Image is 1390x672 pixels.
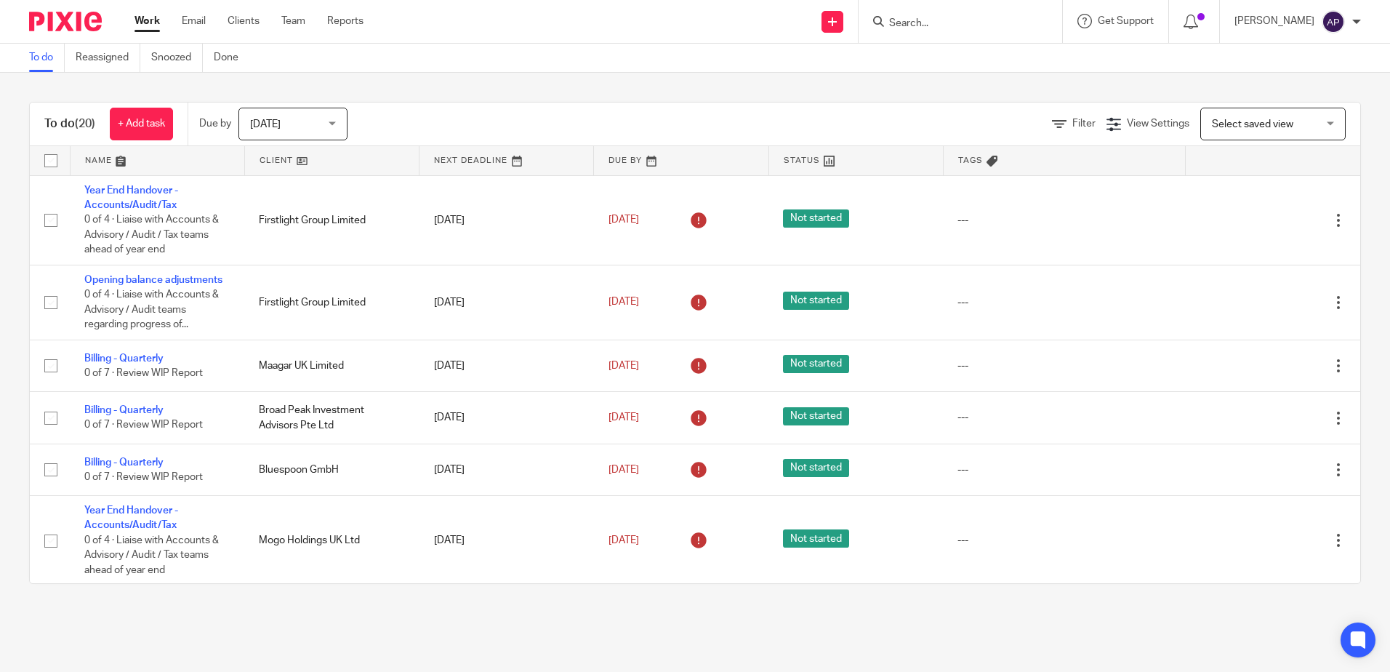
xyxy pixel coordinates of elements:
span: [DATE] [608,465,639,475]
span: 0 of 4 · Liaise with Accounts & Advisory / Audit / Tax teams ahead of year end [84,535,219,575]
a: + Add task [110,108,173,140]
span: [DATE] [608,361,639,371]
div: --- [957,295,1170,310]
img: Pixie [29,12,102,31]
span: 0 of 4 · Liaise with Accounts & Advisory / Audit teams regarding progress of... [84,289,219,329]
a: Billing - Quarterly [84,353,164,364]
h1: To do [44,116,95,132]
a: Year End Handover - Accounts/Audit/Tax [84,185,178,210]
span: Not started [783,292,849,310]
div: --- [957,213,1170,228]
a: Clients [228,14,260,28]
div: --- [957,410,1170,425]
span: 0 of 7 · Review WIP Report [84,420,203,431]
span: Not started [783,407,849,425]
td: Maagar UK Limited [244,340,419,391]
div: --- [957,533,1170,548]
td: Broad Peak Investment Advisors Pte Ltd [244,392,419,444]
td: Bluespoon GmbH [244,444,419,495]
a: Work [134,14,160,28]
span: Tags [958,156,983,164]
div: --- [957,463,1170,477]
a: Year End Handover - Accounts/Audit/Tax [84,505,178,530]
span: 0 of 4 · Liaise with Accounts & Advisory / Audit / Tax teams ahead of year end [84,215,219,255]
td: [DATE] [419,496,594,585]
a: Email [182,14,206,28]
p: Due by [199,116,231,131]
a: Done [214,44,249,72]
td: Firstlight Group Limited [244,175,419,265]
td: Firstlight Group Limited [244,265,419,340]
span: [DATE] [608,412,639,423]
a: Billing - Quarterly [84,405,164,415]
span: [DATE] [250,119,281,129]
span: Get Support [1098,16,1154,26]
span: Not started [783,459,849,477]
a: Team [281,14,305,28]
div: --- [957,359,1170,373]
span: Not started [783,529,849,548]
span: [DATE] [608,215,639,225]
a: Opening balance adjustments [84,275,222,285]
span: [DATE] [608,297,639,308]
td: [DATE] [419,392,594,444]
img: svg%3E [1322,10,1345,33]
a: To do [29,44,65,72]
span: Not started [783,209,849,228]
a: Reassigned [76,44,140,72]
span: Filter [1072,119,1096,129]
span: 0 of 7 · Review WIP Report [84,472,203,482]
span: Not started [783,355,849,373]
td: [DATE] [419,175,594,265]
span: View Settings [1127,119,1189,129]
span: 0 of 7 · Review WIP Report [84,368,203,378]
td: [DATE] [419,340,594,391]
a: Reports [327,14,363,28]
p: [PERSON_NAME] [1234,14,1314,28]
td: [DATE] [419,444,594,495]
td: Mogo Holdings UK Ltd [244,496,419,585]
span: [DATE] [608,535,639,545]
a: Snoozed [151,44,203,72]
td: [DATE] [419,265,594,340]
span: (20) [75,118,95,129]
span: Select saved view [1212,119,1293,129]
input: Search [888,17,1019,31]
a: Billing - Quarterly [84,457,164,468]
